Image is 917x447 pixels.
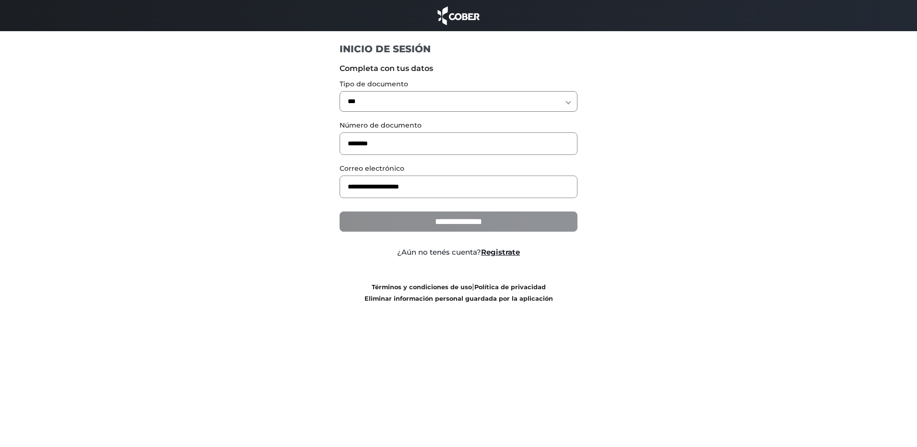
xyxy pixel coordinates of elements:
a: Eliminar información personal guardada por la aplicación [364,295,553,302]
h1: INICIO DE SESIÓN [340,43,578,55]
div: ¿Aún no tenés cuenta? [332,247,585,258]
a: Registrate [481,247,520,257]
img: cober_marca.png [435,5,482,26]
label: Completa con tus datos [340,63,578,74]
label: Correo electrónico [340,164,578,174]
div: | [332,281,585,304]
a: Política de privacidad [474,283,546,291]
a: Términos y condiciones de uso [372,283,472,291]
label: Tipo de documento [340,79,578,89]
label: Número de documento [340,120,578,130]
